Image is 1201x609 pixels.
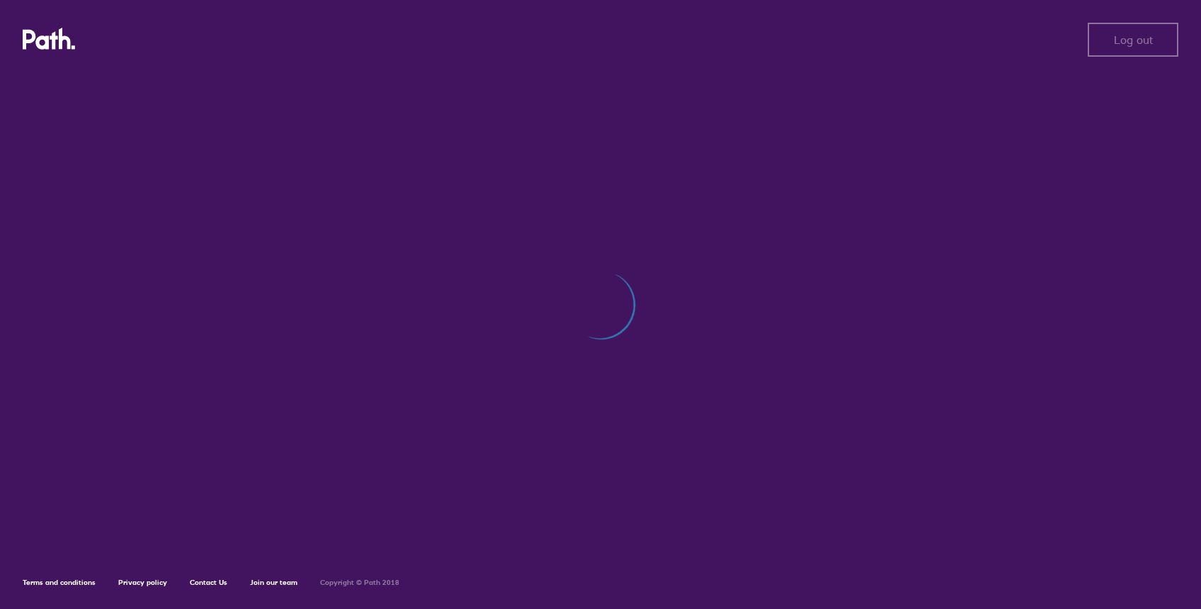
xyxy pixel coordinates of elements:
[118,578,167,587] a: Privacy policy
[1088,23,1178,57] button: Log out
[23,578,96,587] a: Terms and conditions
[1114,33,1153,46] span: Log out
[190,578,227,587] a: Contact Us
[320,579,399,587] h6: Copyright © Path 2018
[250,578,297,587] a: Join our team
